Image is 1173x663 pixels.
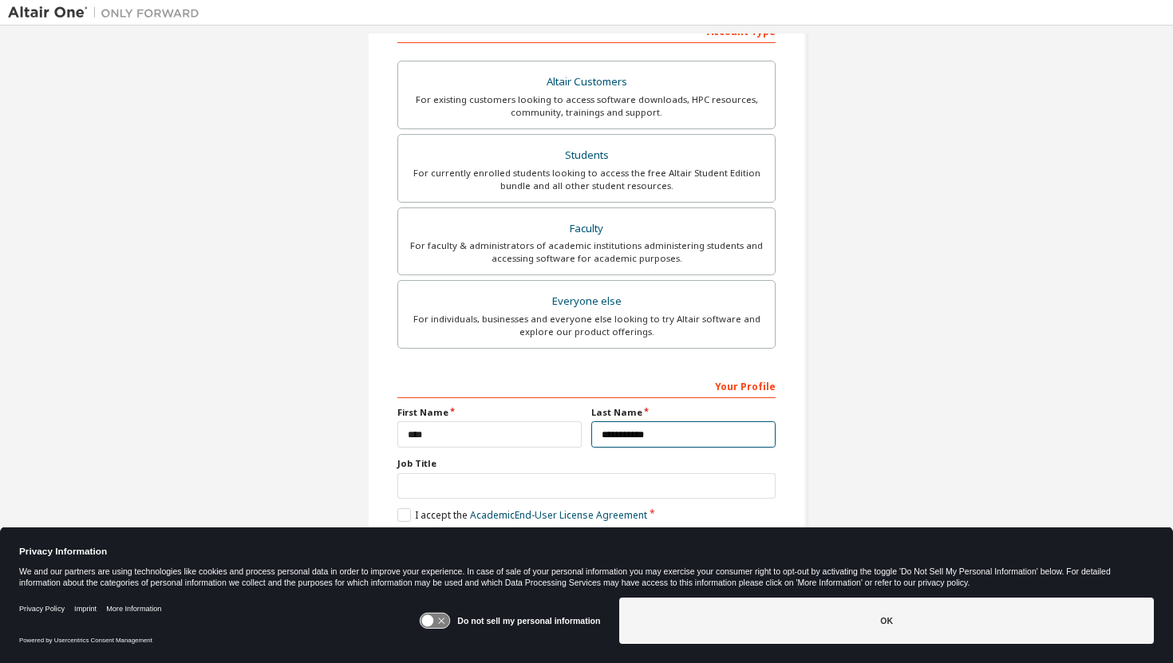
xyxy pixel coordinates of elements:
[397,508,647,522] label: I accept the
[408,144,765,167] div: Students
[591,406,776,419] label: Last Name
[397,373,776,398] div: Your Profile
[8,5,207,21] img: Altair One
[408,313,765,338] div: For individuals, businesses and everyone else looking to try Altair software and explore our prod...
[408,290,765,313] div: Everyone else
[397,406,582,419] label: First Name
[408,239,765,265] div: For faculty & administrators of academic institutions administering students and accessing softwa...
[408,71,765,93] div: Altair Customers
[408,93,765,119] div: For existing customers looking to access software downloads, HPC resources, community, trainings ...
[408,167,765,192] div: For currently enrolled students looking to access the free Altair Student Edition bundle and all ...
[408,218,765,240] div: Faculty
[470,508,647,522] a: Academic End-User License Agreement
[397,457,776,470] label: Job Title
